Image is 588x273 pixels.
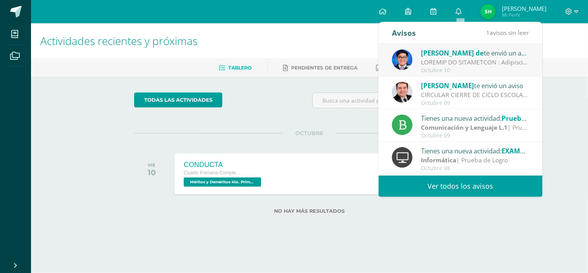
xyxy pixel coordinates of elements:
div: Octubre 09 [422,100,529,106]
div: CIRCULAR CIERRE DE CICLO ESCOLAR 2025: Buenas tardes estimados Padres y Madres de familia: Es un ... [422,90,529,99]
label: No hay más resultados [134,208,485,214]
div: | Prueba de Logro [422,156,529,165]
div: Octubre 08 [422,165,529,172]
span: OCTUBRE [283,130,336,137]
img: 038ac9c5e6207f3bea702a86cda391b3.png [392,49,413,70]
strong: Comunicación y Lenguaje L.1 [422,123,508,132]
span: Tablero [229,65,252,71]
a: Tablero [219,62,252,74]
div: Octubre 10 [422,67,529,74]
a: todas las Actividades [134,92,222,108]
span: [PERSON_NAME] [422,81,475,90]
a: Ver todos los avisos [379,176,543,197]
div: MENSAJE DE VACACIONES : Estimados padres de familia: Reciban un cordial saludo. Deseo expresarles... [422,58,529,67]
span: [PERSON_NAME] [502,5,547,12]
div: 10 [148,168,156,177]
div: te envió un aviso [422,48,529,58]
div: Avisos [392,22,416,43]
div: | Prueba de Logro [422,123,529,132]
span: 1 [486,28,490,37]
span: avisos sin leer [486,28,529,37]
span: Prueba de unidad [502,114,560,123]
strong: Informática [422,156,457,164]
div: CONDUCTA [184,161,263,169]
span: Pendientes de entrega [291,65,358,71]
div: Octubre 09 [422,132,529,139]
div: Tienes una nueva actividad: [422,146,529,156]
div: te envió un aviso [422,80,529,90]
span: Cuarto Primaria Complementaria [184,170,242,176]
div: Tienes una nueva actividad: [422,113,529,123]
span: Mi Perfil [502,12,547,18]
span: Méritos y Deméritos 4to. Primaria ¨A¨ 'A' [184,177,261,187]
span: [PERSON_NAME] de [422,49,485,57]
span: Actividades recientes y próximas [40,33,198,48]
a: Pendientes de entrega [283,62,358,74]
img: fc4339666baa0cca7e3fa14130174606.png [481,4,496,19]
img: 57933e79c0f622885edf5cfea874362b.png [392,82,413,103]
a: Entregadas [376,62,419,74]
input: Busca una actividad próxima aquí... [313,93,485,108]
div: VIE [148,162,156,168]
